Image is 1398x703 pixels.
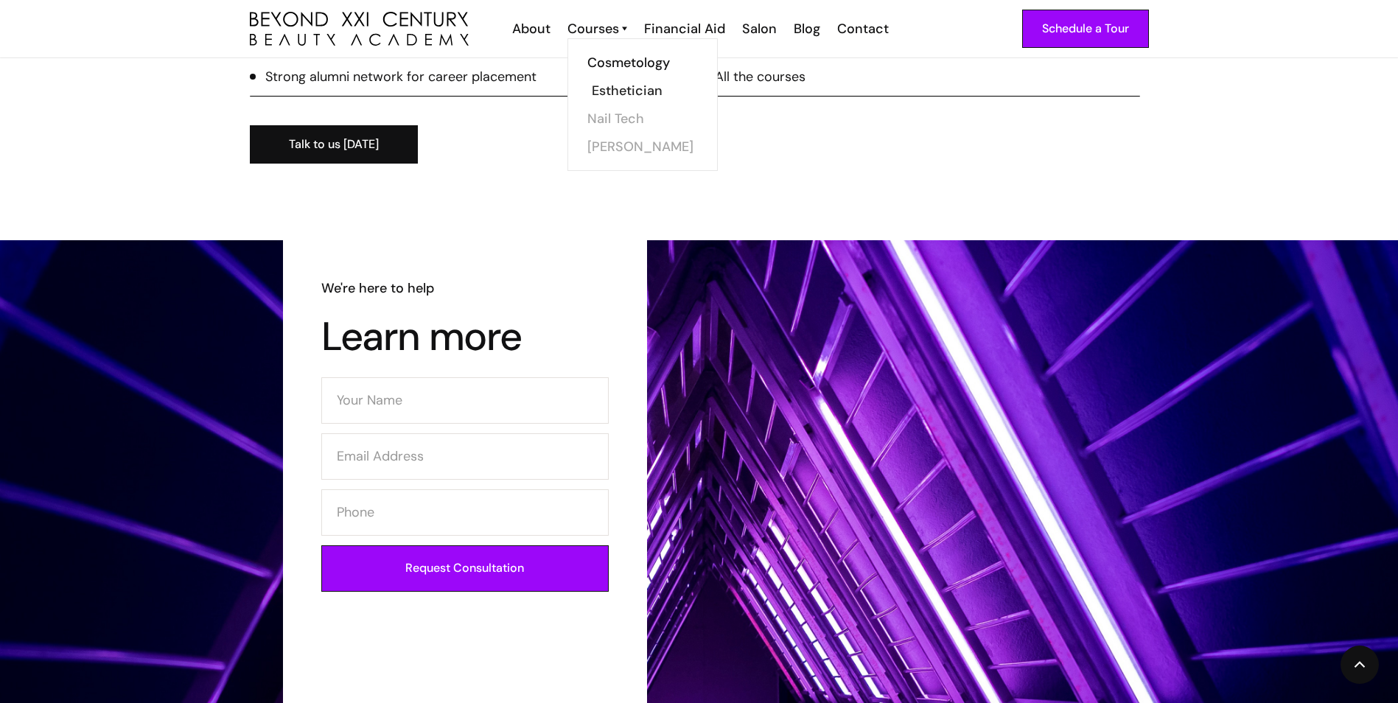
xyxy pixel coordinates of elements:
a: Esthetician [592,77,702,105]
div: About [512,19,551,38]
h6: We're here to help [321,279,609,298]
a: Financial Aid [635,19,733,38]
div: Contact [837,19,889,38]
a: About [503,19,558,38]
input: Request Consultation [321,545,609,592]
input: Phone [321,489,609,536]
a: Talk to us [DATE] [250,125,418,164]
input: Your Name [321,377,609,424]
a: Schedule a Tour [1022,10,1149,48]
a: Nail Tech [587,105,698,133]
a: Cosmetology [587,49,698,77]
a: Contact [828,19,896,38]
div: Financial Aid [644,19,725,38]
div: Strong alumni network for career placement [265,67,537,86]
a: Salon [733,19,784,38]
div: Salon [742,19,777,38]
a: home [250,12,469,46]
div: Schedule a Tour [1042,19,1129,38]
div: Courses [567,19,619,38]
a: Blog [784,19,828,38]
input: Email Address [321,433,609,480]
div: Blog [794,19,820,38]
a: Courses [567,19,627,38]
div: All the courses [715,67,805,86]
h3: Learn more [321,317,609,357]
img: beyond 21st century beauty academy logo [250,12,469,46]
form: Contact Form [321,377,609,601]
nav: Courses [567,38,718,171]
a: [PERSON_NAME] [587,133,698,161]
